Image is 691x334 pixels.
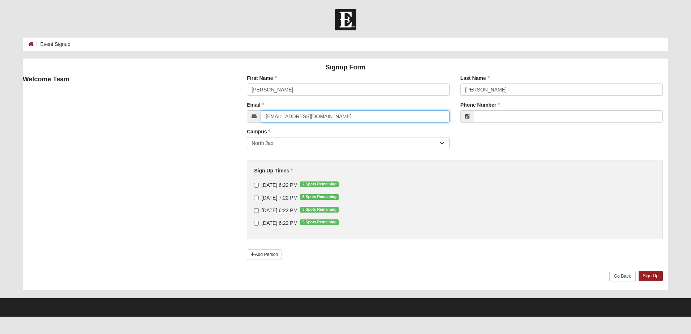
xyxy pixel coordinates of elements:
label: Sign Up Times [254,167,293,174]
li: Event Signup [34,40,70,48]
span: 3 Spots Remaining [300,207,339,213]
h4: Signup Form [23,64,668,72]
span: [DATE] 6:22 PM [261,182,297,188]
input: [DATE] 6:22 PM2 Spots Remaining [254,183,259,188]
span: [DATE] 6:22 PM [261,207,297,213]
span: 5 Spots Remaining [300,219,339,225]
input: [DATE] 6:22 PM5 Spots Remaining [254,221,259,226]
label: First Name [247,74,276,82]
img: Church of Eleven22 Logo [335,9,356,30]
span: 5 Spots Remaining [300,194,339,200]
span: [DATE] 7:22 PM [261,195,297,201]
a: Go Back [609,271,636,282]
label: Last Name [460,74,490,82]
input: [DATE] 6:22 PM3 Spots Remaining [254,208,259,213]
label: Campus [247,128,270,135]
input: [DATE] 7:22 PM5 Spots Remaining [254,196,259,200]
a: Add Person [247,249,282,260]
a: Sign Up [639,271,663,281]
span: 2 Spots Remaining [300,181,339,187]
label: Email [247,101,264,108]
span: [DATE] 6:22 PM [261,220,297,226]
label: Phone Number [460,101,500,108]
strong: Welcome Team [23,76,69,83]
